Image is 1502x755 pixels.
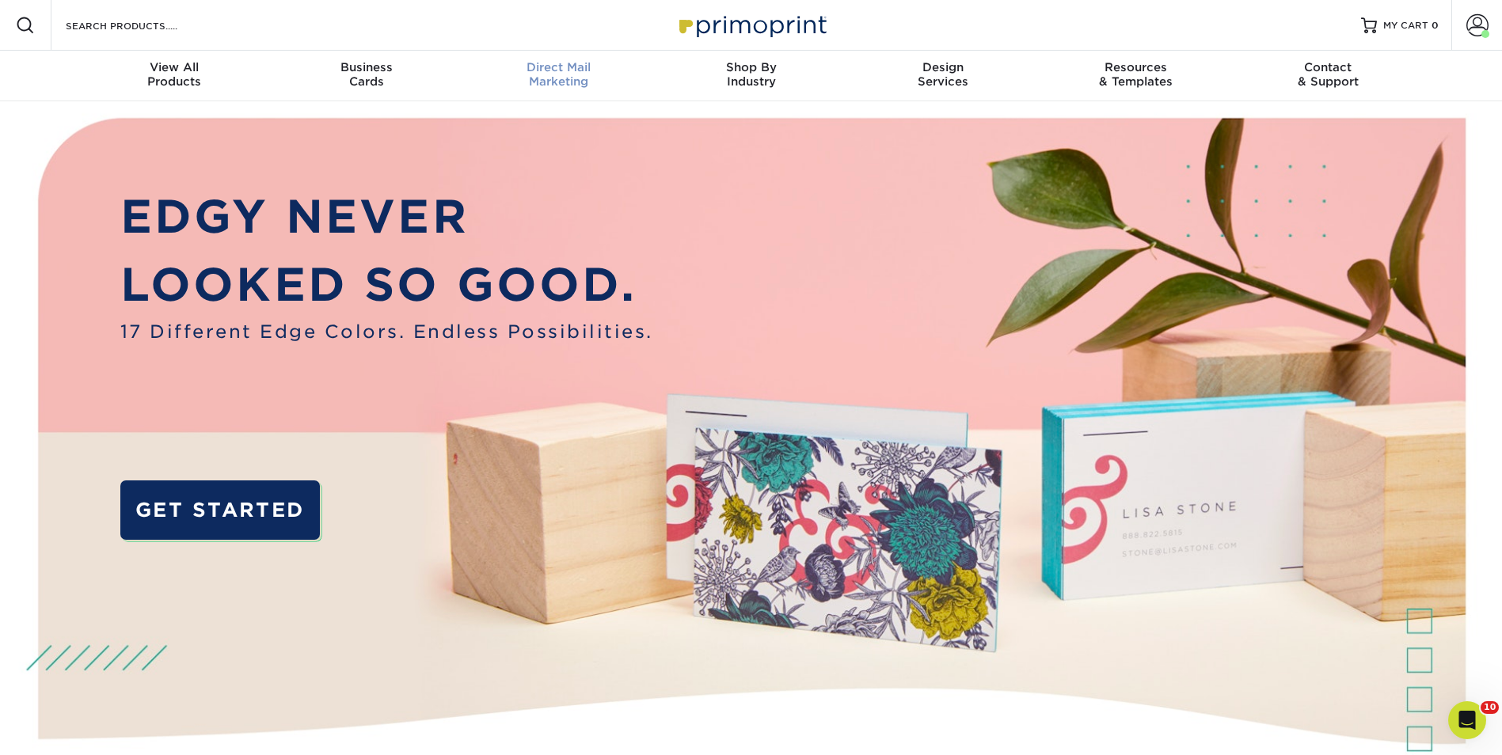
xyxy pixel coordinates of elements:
[655,51,847,101] a: Shop ByIndustry
[64,16,219,35] input: SEARCH PRODUCTS.....
[1040,60,1232,74] span: Resources
[120,183,653,250] p: EDGY NEVER
[847,60,1040,74] span: Design
[78,51,271,101] a: View AllProducts
[462,60,655,89] div: Marketing
[1232,51,1424,101] a: Contact& Support
[1040,60,1232,89] div: & Templates
[270,60,462,74] span: Business
[1432,20,1439,31] span: 0
[78,60,271,74] span: View All
[120,251,653,318] p: LOOKED SO GOOD.
[78,60,271,89] div: Products
[120,480,320,540] a: GET STARTED
[120,318,653,345] span: 17 Different Edge Colors. Endless Possibilities.
[655,60,847,89] div: Industry
[270,51,462,101] a: BusinessCards
[270,60,462,89] div: Cards
[1383,19,1428,32] span: MY CART
[1481,701,1499,714] span: 10
[462,51,655,101] a: Direct MailMarketing
[1448,701,1486,739] iframe: Intercom live chat
[655,60,847,74] span: Shop By
[672,8,831,42] img: Primoprint
[1040,51,1232,101] a: Resources& Templates
[462,60,655,74] span: Direct Mail
[1232,60,1424,74] span: Contact
[847,51,1040,101] a: DesignServices
[847,60,1040,89] div: Services
[1232,60,1424,89] div: & Support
